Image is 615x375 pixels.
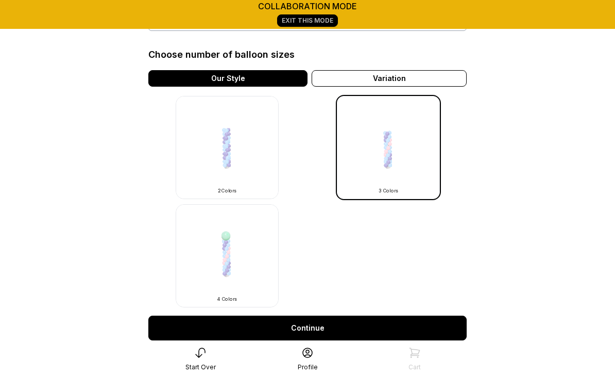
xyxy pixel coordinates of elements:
[298,363,318,371] div: Profile
[312,70,467,87] div: Variation
[148,70,307,87] div: Our Style
[185,363,216,371] div: Start Over
[176,96,279,199] img: -
[176,204,279,307] img: -
[148,316,467,340] a: Continue
[189,296,266,302] div: 4 Colors
[408,363,421,371] div: Cart
[277,14,338,27] a: Exit This Mode
[337,96,440,199] img: -
[148,47,295,62] div: Choose number of balloon sizes
[189,188,266,194] div: 2 Colors
[350,188,427,194] div: 3 Colors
